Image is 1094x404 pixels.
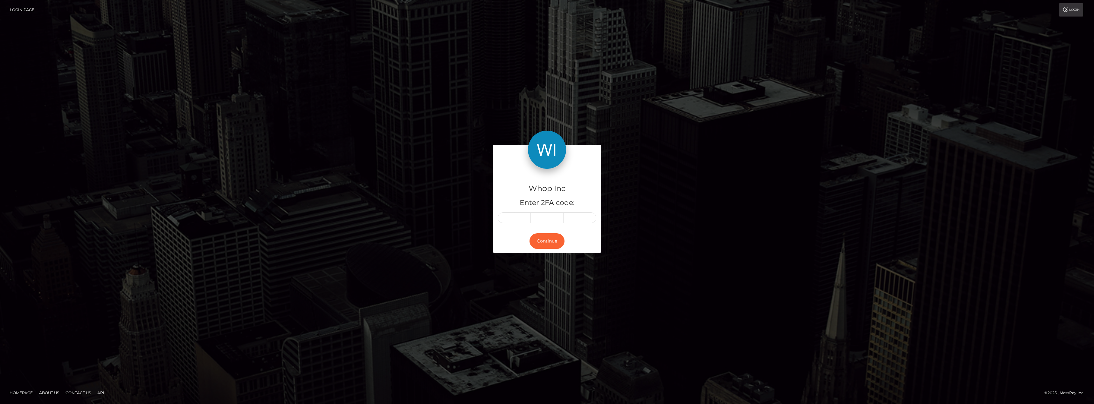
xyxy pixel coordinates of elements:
h4: Whop Inc [498,183,596,194]
a: Contact Us [63,388,93,398]
img: Whop Inc [528,131,566,169]
a: Homepage [7,388,35,398]
h5: Enter 2FA code: [498,198,596,208]
a: Login [1059,3,1083,17]
a: About Us [37,388,62,398]
div: © 2025 , MassPay Inc. [1044,389,1089,396]
button: Continue [530,233,564,249]
a: Login Page [10,3,34,17]
a: API [95,388,107,398]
